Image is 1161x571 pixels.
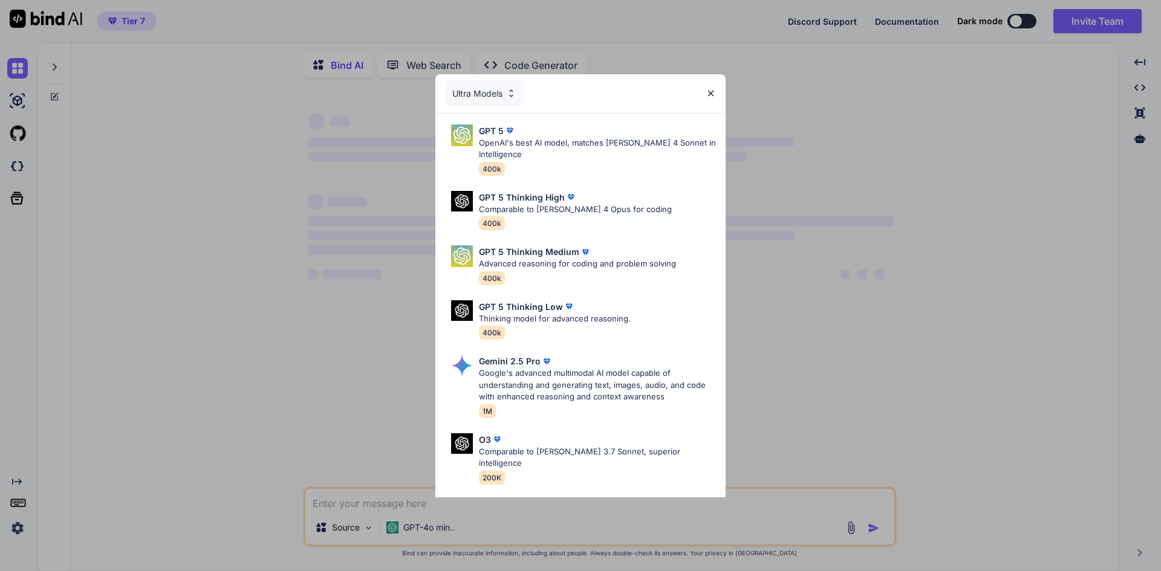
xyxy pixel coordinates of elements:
[479,313,631,325] p: Thinking model for advanced reasoning.
[479,446,716,469] p: Comparable to [PERSON_NAME] 3.7 Sonnet, superior intelligence
[565,191,577,203] img: premium
[706,88,716,98] img: close
[479,204,672,216] p: Comparable to [PERSON_NAME] 4 Opus for coding
[479,162,505,176] span: 400k
[451,355,473,376] img: Pick Models
[451,245,473,267] img: Pick Models
[479,245,579,258] p: GPT 5 Thinking Medium
[479,433,491,446] p: O3
[579,246,591,258] img: premium
[451,300,473,321] img: Pick Models
[451,433,473,454] img: Pick Models
[479,471,505,485] span: 200K
[479,355,541,367] p: Gemini 2.5 Pro
[479,258,676,270] p: Advanced reasoning for coding and problem solving
[479,137,716,161] p: OpenAI's best AI model, matches [PERSON_NAME] 4 Sonnet in Intelligence
[563,300,575,312] img: premium
[479,191,565,204] p: GPT 5 Thinking High
[451,124,473,146] img: Pick Models
[479,326,505,340] span: 400k
[479,216,505,230] span: 400k
[506,88,516,98] img: Pick Models
[479,367,716,403] p: Google's advanced multimodal AI model capable of understanding and generating text, images, audio...
[451,191,473,212] img: Pick Models
[504,124,516,137] img: premium
[479,300,563,313] p: GPT 5 Thinking Low
[491,433,503,445] img: premium
[541,355,553,367] img: premium
[445,80,524,107] div: Ultra Models
[479,124,504,137] p: GPT 5
[479,271,505,285] span: 400k
[479,404,496,418] span: 1M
